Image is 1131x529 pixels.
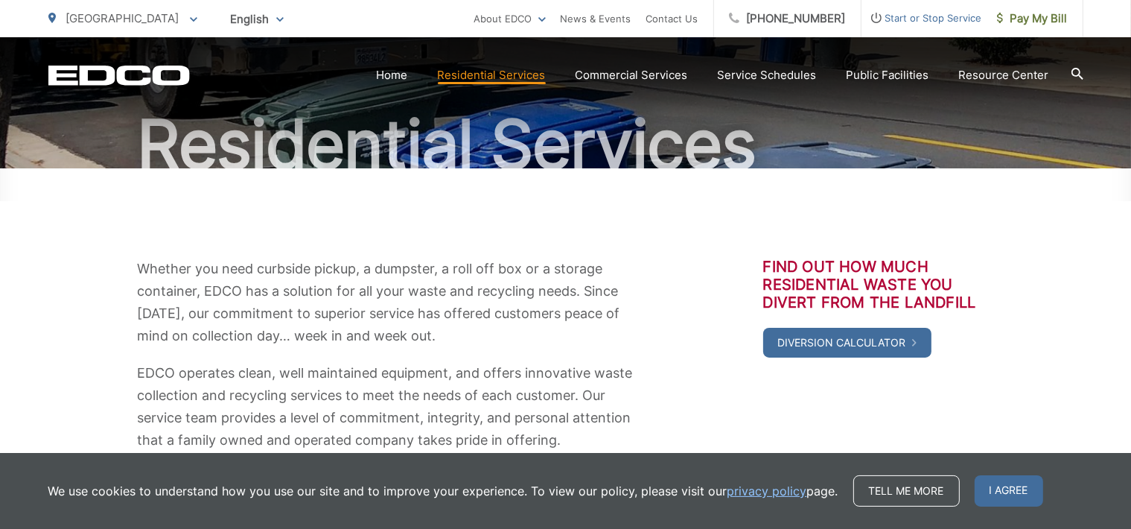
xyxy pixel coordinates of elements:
[138,258,637,347] p: Whether you need curbside pickup, a dumpster, a roll off box or a storage container, EDCO has a s...
[138,362,637,452] p: EDCO operates clean, well maintained equipment, and offers innovative waste collection and recycl...
[48,65,190,86] a: EDCD logo. Return to the homepage.
[576,66,688,84] a: Commercial Services
[377,66,408,84] a: Home
[997,10,1068,28] span: Pay My Bill
[718,66,817,84] a: Service Schedules
[474,10,546,28] a: About EDCO
[561,10,631,28] a: News & Events
[727,482,807,500] a: privacy policy
[847,66,929,84] a: Public Facilities
[48,482,838,500] p: We use cookies to understand how you use our site and to improve your experience. To view our pol...
[48,107,1083,182] h1: Residential Services
[763,258,994,311] h3: Find out how much residential waste you divert from the landfill
[763,328,931,358] a: Diversion Calculator
[959,66,1049,84] a: Resource Center
[646,10,698,28] a: Contact Us
[66,11,179,25] span: [GEOGRAPHIC_DATA]
[438,66,546,84] a: Residential Services
[220,6,295,32] span: English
